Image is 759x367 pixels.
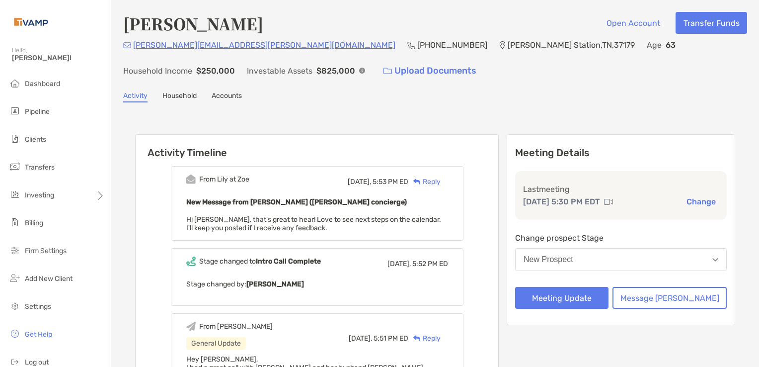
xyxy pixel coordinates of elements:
img: get-help icon [9,328,21,340]
img: transfers icon [9,161,21,173]
div: General Update [186,337,246,350]
img: Zoe Logo [12,4,50,40]
img: Phone Icon [407,41,415,49]
button: Message [PERSON_NAME] [612,287,727,309]
span: Dashboard [25,80,60,88]
span: Log out [25,358,49,367]
h6: Activity Timeline [136,135,498,159]
div: Stage changed to [199,257,321,266]
img: Info Icon [359,68,365,74]
a: Activity [123,92,148,102]
img: Open dropdown arrow [712,258,718,262]
img: pipeline icon [9,105,21,117]
img: clients icon [9,133,21,145]
span: Firm Settings [25,247,67,255]
p: [DATE] 5:30 PM EDT [523,195,600,208]
img: add_new_client icon [9,272,21,284]
img: Location Icon [499,41,506,49]
p: [PERSON_NAME][EMAIL_ADDRESS][PERSON_NAME][DOMAIN_NAME] [133,39,395,51]
div: Reply [408,333,441,344]
span: Add New Client [25,275,73,283]
a: Upload Documents [377,60,483,82]
img: Email Icon [123,42,131,48]
button: Transfer Funds [676,12,747,34]
b: [PERSON_NAME] [246,280,304,288]
span: Hi [PERSON_NAME], that's great to hear! Love to see next steps on the calendar. I'll keep you pos... [186,215,441,232]
span: Settings [25,302,51,311]
img: investing icon [9,188,21,200]
img: Reply icon [413,179,421,185]
span: 5:51 PM ED [374,334,408,343]
div: From Lily at Zoe [199,175,249,183]
span: Billing [25,219,43,227]
a: Household [162,92,197,102]
span: Clients [25,135,46,144]
img: Event icon [186,322,196,331]
img: settings icon [9,300,21,312]
span: [DATE], [387,260,411,268]
p: Last meeting [523,183,719,195]
p: Household Income [123,65,192,77]
p: Age [647,39,662,51]
img: firm-settings icon [9,244,21,256]
span: 5:52 PM ED [412,260,448,268]
img: Reply icon [413,335,421,342]
img: Event icon [186,257,196,266]
p: [PERSON_NAME] Station , TN , 37179 [508,39,635,51]
p: $825,000 [316,65,355,77]
div: From [PERSON_NAME] [199,322,273,331]
p: 63 [666,39,676,51]
span: [PERSON_NAME]! [12,54,105,62]
span: Transfers [25,163,55,172]
b: New Message from [PERSON_NAME] ([PERSON_NAME] concierge) [186,198,407,206]
p: Meeting Details [515,147,727,159]
b: Intro Call Complete [256,257,321,266]
img: communication type [604,198,613,206]
p: $250,000 [196,65,235,77]
p: [PHONE_NUMBER] [417,39,487,51]
button: Open Account [599,12,668,34]
p: Change prospect Stage [515,232,727,244]
span: Pipeline [25,107,50,116]
span: [DATE], [348,178,371,186]
p: Stage changed by: [186,278,448,290]
h4: [PERSON_NAME] [123,12,263,35]
div: New Prospect [524,255,573,264]
span: 5:53 PM ED [373,178,408,186]
button: Change [683,196,719,207]
div: Reply [408,177,441,187]
span: Investing [25,191,54,199]
button: Meeting Update [515,287,608,309]
img: button icon [383,68,392,75]
img: billing icon [9,216,21,228]
img: Event icon [186,175,196,184]
button: New Prospect [515,248,727,271]
a: Accounts [212,92,242,102]
p: Investable Assets [247,65,312,77]
span: Get Help [25,330,52,339]
img: dashboard icon [9,77,21,89]
span: [DATE], [349,334,372,343]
